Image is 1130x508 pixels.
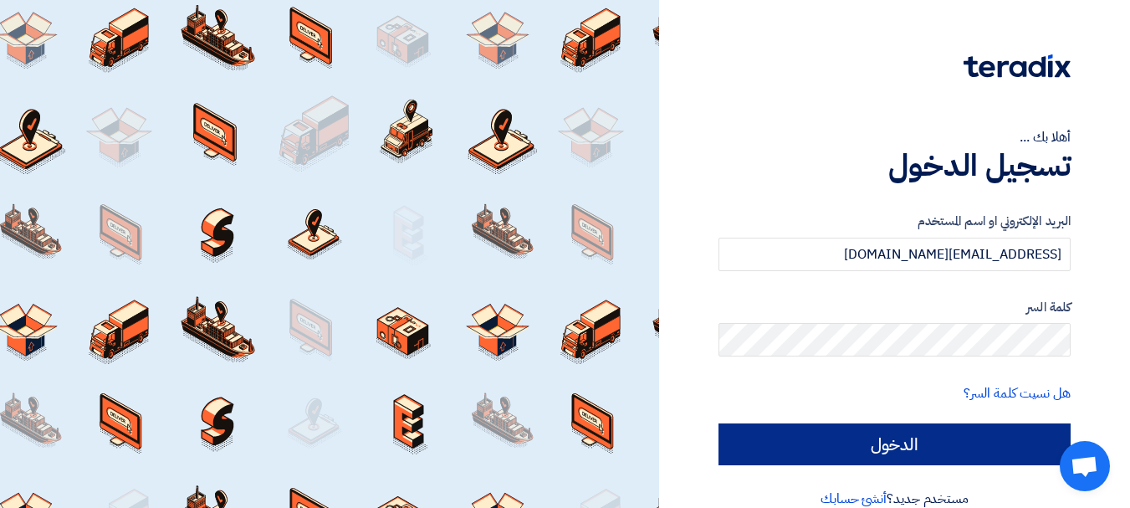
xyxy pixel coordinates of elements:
[964,54,1071,78] img: Teradix logo
[718,238,1071,271] input: أدخل بريد العمل الإلكتروني او اسم المستخدم الخاص بك ...
[964,383,1071,403] a: هل نسيت كلمة السر؟
[718,212,1071,231] label: البريد الإلكتروني او اسم المستخدم
[718,147,1071,184] h1: تسجيل الدخول
[718,127,1071,147] div: أهلا بك ...
[1060,441,1110,491] a: فتح المحادثة
[718,298,1071,317] label: كلمة السر
[718,423,1071,465] input: الدخول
